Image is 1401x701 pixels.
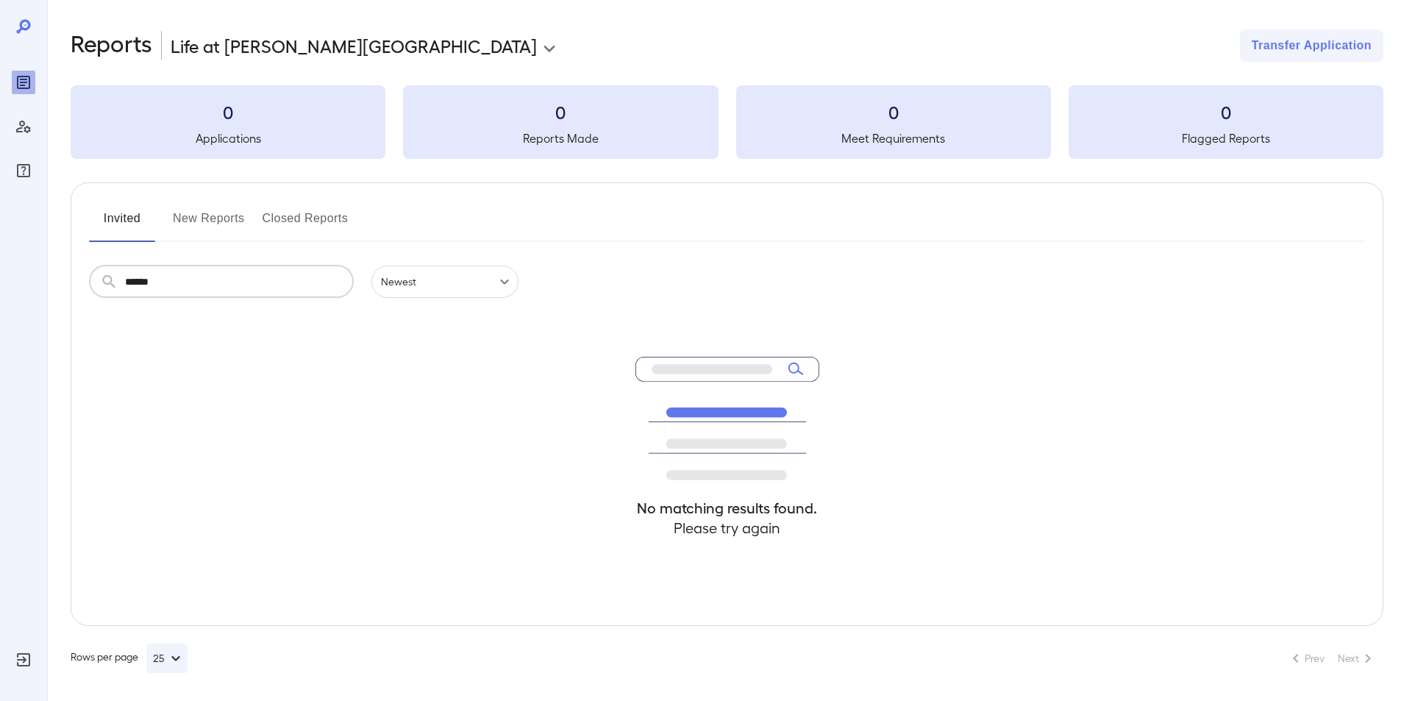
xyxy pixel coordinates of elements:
h3: 0 [71,100,385,124]
div: Newest [371,266,518,298]
h5: Meet Requirements [736,129,1051,147]
h3: 0 [736,100,1051,124]
div: Rows per page [71,644,188,673]
button: 25 [147,644,188,673]
button: New Reports [173,207,245,242]
summary: 0Applications0Reports Made0Meet Requirements0Flagged Reports [71,85,1383,159]
div: FAQ [12,159,35,182]
h4: Please try again [635,518,819,538]
h5: Flagged Reports [1069,129,1383,147]
div: Log Out [12,648,35,672]
button: Transfer Application [1240,29,1383,62]
button: Closed Reports [263,207,349,242]
div: Reports [12,71,35,94]
h3: 0 [403,100,718,124]
h3: 0 [1069,100,1383,124]
div: Manage Users [12,115,35,138]
nav: pagination navigation [1280,647,1383,670]
button: Invited [89,207,155,242]
h5: Applications [71,129,385,147]
p: Life at [PERSON_NAME][GEOGRAPHIC_DATA] [171,34,537,57]
h5: Reports Made [403,129,718,147]
h2: Reports [71,29,152,62]
h4: No matching results found. [635,498,819,518]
